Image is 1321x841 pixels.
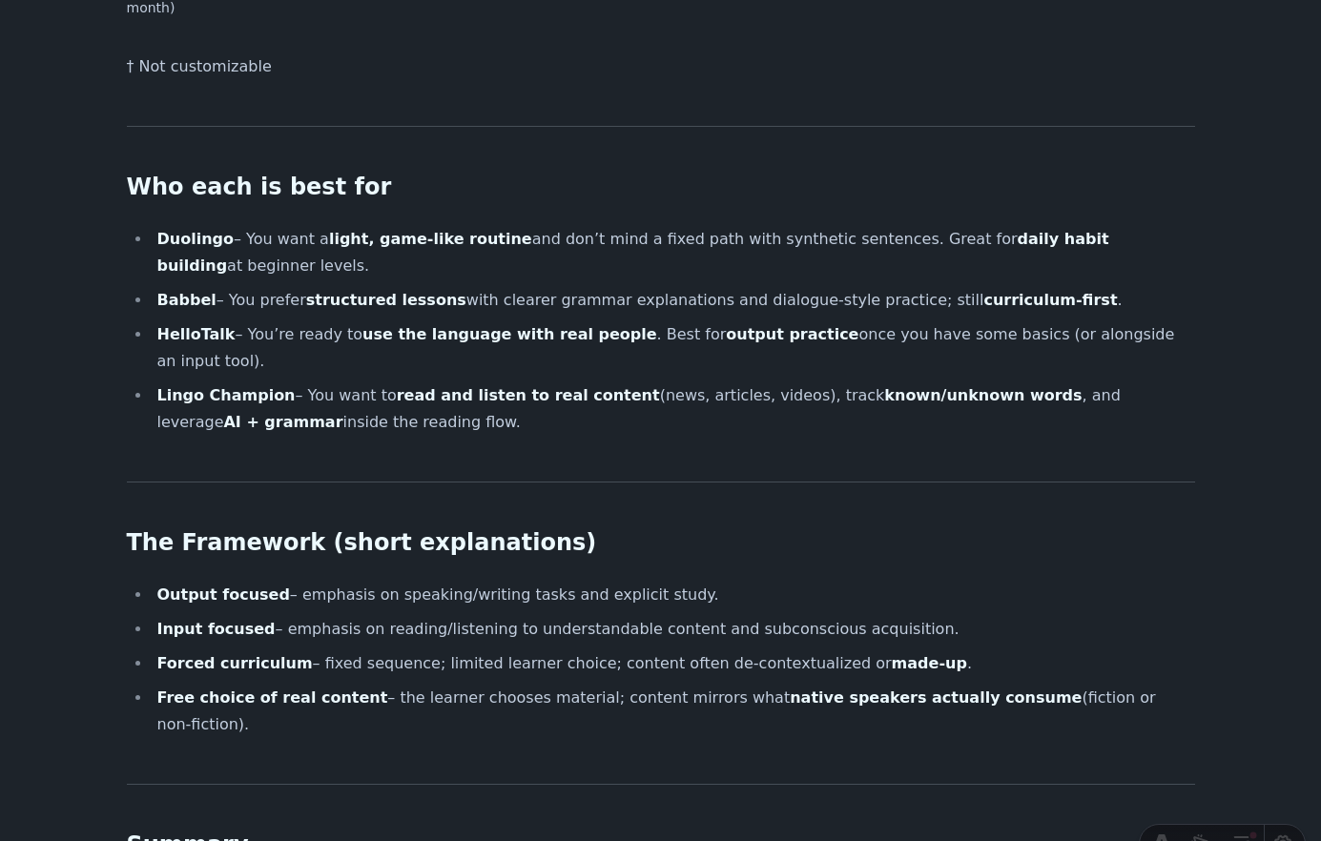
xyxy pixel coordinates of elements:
strong: use the language with real people [362,325,657,343]
h2: The Framework (short explanations) [127,528,1195,559]
strong: light, game-like routine [329,230,532,248]
li: – You prefer with clearer grammar explanations and dialogue-style practice; still . [152,287,1195,314]
li: – You want a and don’t mind a fixed path with synthetic sentences. Great for at beginner levels. [152,226,1195,279]
strong: structured lessons [306,291,466,309]
li: – the learner chooses material; content mirrors what (fiction or non-fiction). [152,685,1195,738]
strong: daily habit building [157,230,1109,275]
p: † Not customizable [127,53,1195,80]
strong: Free choice of real content [157,688,388,707]
li: – You’re ready to . Best for once you have some basics (or alongside an input tool). [152,321,1195,375]
li: – You want to (news, articles, videos), track , and leverage inside the reading flow. [152,382,1195,436]
strong: curriculum-first [983,291,1117,309]
li: – emphasis on reading/listening to understandable content and subconscious acquisition. [152,616,1195,643]
strong: AI + grammar [223,413,342,431]
strong: Lingo Champion [157,386,296,404]
strong: made-up [892,654,967,672]
strong: Output focused [157,585,290,604]
strong: HelloTalk [157,325,236,343]
strong: output practice [726,325,858,343]
strong: known/unknown words [884,386,1082,404]
strong: Input focused [157,620,276,638]
strong: Forced curriculum [157,654,313,672]
li: – fixed sequence; limited learner choice; content often de-contextualized or . [152,650,1195,677]
strong: read and listen to real content [397,386,660,404]
h2: Who each is best for [127,173,1195,203]
strong: Babbel [157,291,217,309]
li: – emphasis on speaking/writing tasks and explicit study. [152,582,1195,608]
strong: native speakers actually consume [790,688,1082,707]
strong: Duolingo [157,230,234,248]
